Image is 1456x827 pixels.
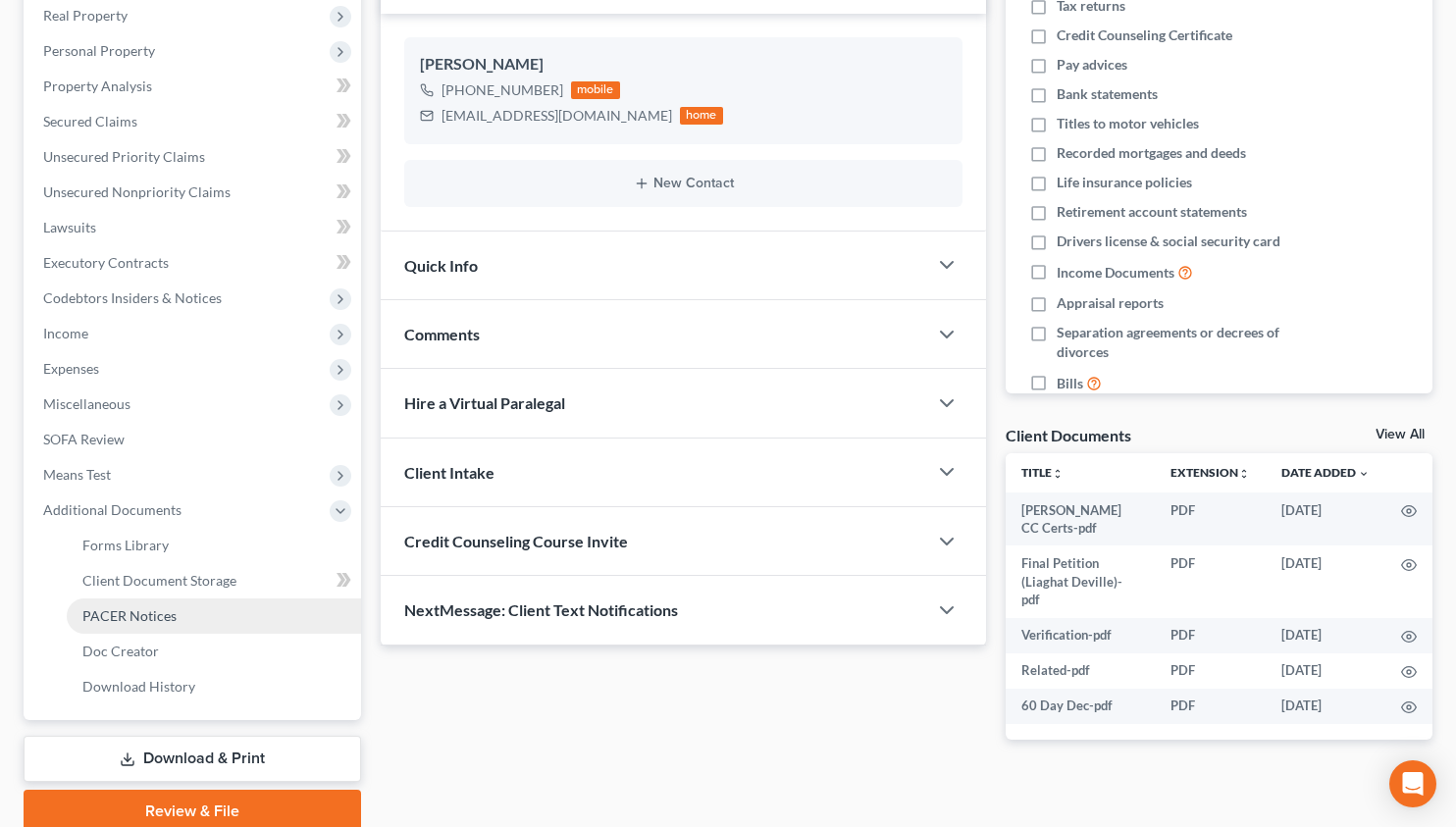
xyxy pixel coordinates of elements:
span: Recorded mortgages and deeds [1057,143,1246,163]
span: Drivers license & social security card [1057,232,1280,251]
a: Executory Contracts [27,245,361,281]
div: [EMAIL_ADDRESS][DOMAIN_NAME] [442,106,672,126]
span: PACER Notices [82,607,177,624]
td: [DATE] [1266,492,1385,546]
div: Open Intercom Messenger [1389,760,1436,807]
a: PACER Notices [67,598,361,634]
span: Property Analysis [43,78,152,94]
span: Real Property [43,7,128,24]
span: Codebtors Insiders & Notices [43,289,222,306]
span: Appraisal reports [1057,293,1164,313]
a: Unsecured Nonpriority Claims [27,175,361,210]
div: [PHONE_NUMBER] [442,80,563,100]
span: Comments [404,325,480,343]
span: Download History [82,678,195,695]
div: Client Documents [1006,425,1131,445]
td: PDF [1155,545,1266,617]
a: View All [1376,428,1425,441]
td: [DATE] [1266,653,1385,689]
i: expand_more [1358,468,1370,480]
a: Extensionunfold_more [1170,465,1250,480]
span: Income [43,325,88,341]
span: Additional Documents [43,501,182,518]
td: 60 Day Dec-pdf [1006,689,1155,724]
span: Bills [1057,374,1083,393]
td: PDF [1155,653,1266,689]
span: Secured Claims [43,113,137,129]
a: Lawsuits [27,210,361,245]
span: Credit Counseling Certificate [1057,26,1232,45]
span: Separation agreements or decrees of divorces [1057,323,1309,362]
div: [PERSON_NAME] [420,53,947,77]
a: Date Added expand_more [1281,465,1370,480]
span: Credit Counseling Course Invite [404,532,628,550]
a: Download & Print [24,736,361,782]
span: Life insurance policies [1057,173,1192,192]
td: [DATE] [1266,545,1385,617]
a: Client Document Storage [67,563,361,598]
td: Final Petition (Liaghat Deville)-pdf [1006,545,1155,617]
span: Forms Library [82,537,169,553]
span: Quick Info [404,256,478,275]
span: Unsecured Priority Claims [43,148,205,165]
button: New Contact [420,176,947,191]
span: Miscellaneous [43,395,130,412]
span: Retirement account statements [1057,202,1247,222]
i: unfold_more [1052,468,1064,480]
td: [DATE] [1266,689,1385,724]
a: Download History [67,669,361,704]
td: Verification-pdf [1006,618,1155,653]
td: [PERSON_NAME] CC Certs-pdf [1006,492,1155,546]
span: Pay advices [1057,55,1127,75]
a: Forms Library [67,528,361,563]
span: Hire a Virtual Paralegal [404,393,565,412]
td: PDF [1155,492,1266,546]
a: Doc Creator [67,634,361,669]
td: [DATE] [1266,618,1385,653]
span: Income Documents [1057,263,1174,283]
span: Unsecured Nonpriority Claims [43,183,231,200]
div: home [680,107,723,125]
span: Titles to motor vehicles [1057,114,1199,133]
span: NextMessage: Client Text Notifications [404,600,678,619]
a: Secured Claims [27,104,361,139]
span: Personal Property [43,42,155,59]
a: SOFA Review [27,422,361,457]
span: SOFA Review [43,431,125,447]
td: Related-pdf [1006,653,1155,689]
div: mobile [571,81,620,99]
a: Titleunfold_more [1021,465,1064,480]
span: Client Intake [404,463,494,482]
span: Executory Contracts [43,254,169,271]
td: PDF [1155,618,1266,653]
span: Expenses [43,360,99,377]
span: Doc Creator [82,643,159,659]
i: unfold_more [1238,468,1250,480]
a: Property Analysis [27,69,361,104]
span: Client Document Storage [82,572,236,589]
span: Means Test [43,466,111,483]
a: Unsecured Priority Claims [27,139,361,175]
span: Bank statements [1057,84,1158,104]
span: Lawsuits [43,219,96,235]
td: PDF [1155,689,1266,724]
